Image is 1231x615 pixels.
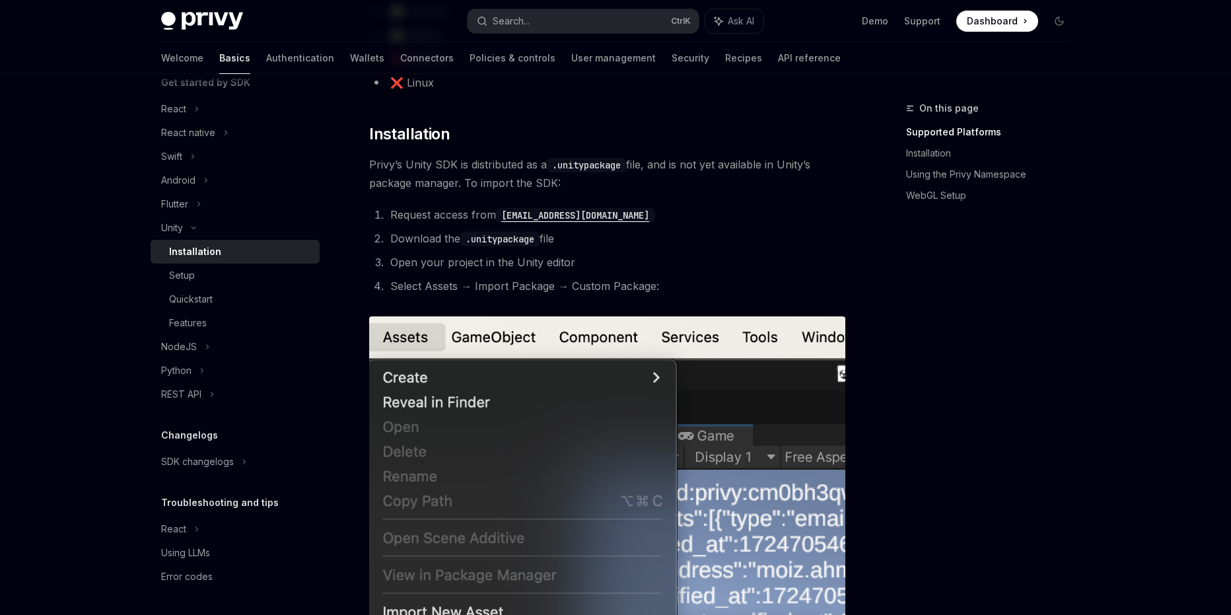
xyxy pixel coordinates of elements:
button: Toggle dark mode [1049,11,1070,32]
a: Security [672,42,709,74]
a: WebGL Setup [906,185,1080,206]
div: SDK changelogs [161,454,234,470]
a: Connectors [400,42,454,74]
div: Flutter [161,196,188,212]
div: Error codes [161,569,213,585]
a: Installation [906,143,1080,164]
button: Ask AI [705,9,763,33]
a: Features [151,311,320,335]
a: Supported Platforms [906,122,1080,143]
li: Download the file [386,229,845,248]
a: Recipes [725,42,762,74]
button: Search...CtrlK [468,9,699,33]
a: User management [571,42,656,74]
a: Error codes [151,565,320,589]
div: Using LLMs [161,545,210,561]
span: Ask AI [728,15,754,28]
div: Unity [161,220,183,236]
li: ❌ Linux [369,73,845,92]
div: Quickstart [169,291,213,307]
span: Dashboard [967,15,1018,28]
div: React native [161,125,215,141]
code: [EMAIL_ADDRESS][DOMAIN_NAME] [496,208,654,223]
a: Wallets [350,42,384,74]
code: .unitypackage [460,232,540,246]
a: [EMAIL_ADDRESS][DOMAIN_NAME] [496,208,654,221]
a: Setup [151,264,320,287]
div: Search... [493,13,530,29]
div: Features [169,315,207,331]
img: dark logo [161,12,243,30]
div: NodeJS [161,339,197,355]
a: Dashboard [956,11,1038,32]
a: Basics [219,42,250,74]
a: API reference [778,42,841,74]
span: On this page [919,100,979,116]
li: Select Assets → Import Package → Custom Package: [386,277,845,295]
span: Installation [369,124,450,145]
li: Open your project in the Unity editor [386,253,845,271]
a: Authentication [266,42,334,74]
div: Setup [169,268,195,283]
div: React [161,521,186,537]
span: Ctrl K [671,16,691,26]
a: Policies & controls [470,42,555,74]
a: Welcome [161,42,203,74]
h5: Changelogs [161,427,218,443]
div: Android [161,172,195,188]
div: Installation [169,244,221,260]
div: React [161,101,186,117]
code: .unitypackage [547,158,626,172]
div: Python [161,363,192,379]
div: Swift [161,149,182,164]
a: Demo [862,15,888,28]
a: Quickstart [151,287,320,311]
a: Installation [151,240,320,264]
h5: Troubleshooting and tips [161,495,279,511]
a: Using the Privy Namespace [906,164,1080,185]
span: Privy’s Unity SDK is distributed as a file, and is not yet available in Unity’s package manager. ... [369,155,845,192]
a: Support [904,15,940,28]
a: Using LLMs [151,541,320,565]
li: Request access from [386,205,845,224]
div: REST API [161,386,201,402]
